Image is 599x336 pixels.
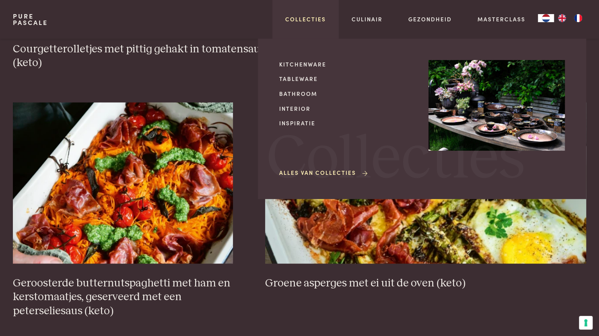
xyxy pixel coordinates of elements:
a: Kitchenware [279,60,416,68]
a: EN [554,14,570,22]
a: Collecties [285,15,326,23]
a: Bathroom [279,89,416,98]
a: Geroosterde butternutspaghetti met ham en kerstomaatjes, geserveerd met een peterseliesaus (keto)... [13,102,233,318]
a: Inspiratie [279,119,416,127]
a: FR [570,14,586,22]
h3: Courgetterolletjes met pittig gehakt in tomatensaus (keto) [13,42,284,70]
span: Collecties [266,129,525,190]
a: Alles van Collecties [279,168,369,177]
h3: Groene asperges met ei uit de oven (keto) [265,276,586,290]
a: Tableware [279,75,416,83]
img: Geroosterde butternutspaghetti met ham en kerstomaatjes, geserveerd met een peterseliesaus (keto) [13,102,233,263]
a: Gezondheid [408,15,452,23]
button: Uw voorkeuren voor toestemming voor trackingtechnologieën [579,316,593,330]
a: Masterclass [477,15,525,23]
ul: Language list [554,14,586,22]
a: Interior [279,104,416,113]
a: NL [538,14,554,22]
a: PurePascale [13,13,48,26]
aside: Language selected: Nederlands [538,14,586,22]
h3: Geroosterde butternutspaghetti met ham en kerstomaatjes, geserveerd met een peterseliesaus (keto) [13,276,233,318]
a: Culinair [352,15,383,23]
div: Language [538,14,554,22]
img: Collecties [428,60,565,151]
